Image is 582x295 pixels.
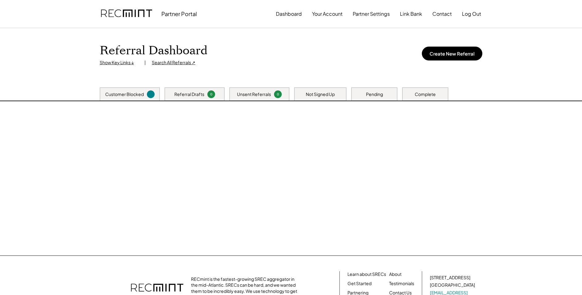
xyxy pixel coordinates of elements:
[389,271,401,277] a: About
[144,60,146,66] div: |
[389,280,414,287] a: Testimonials
[353,8,390,20] button: Partner Settings
[152,60,195,66] div: Search All Referrals ↗
[432,8,452,20] button: Contact
[430,282,475,288] div: [GEOGRAPHIC_DATA]
[366,91,383,98] div: Pending
[430,275,470,281] div: [STREET_ADDRESS]
[347,271,386,277] a: Learn about SRECs
[101,3,152,24] img: recmint-logotype%403x.png
[415,91,436,98] div: Complete
[105,91,144,98] div: Customer Blocked
[347,280,372,287] a: Get Started
[237,91,271,98] div: Unsent Referrals
[276,8,302,20] button: Dashboard
[306,91,335,98] div: Not Signed Up
[161,10,197,17] div: Partner Portal
[275,92,281,97] div: 0
[400,8,422,20] button: Link Bank
[422,47,482,60] button: Create New Referral
[208,92,214,97] div: 0
[100,60,138,66] div: Show Key Links ↓
[100,44,207,58] h1: Referral Dashboard
[312,8,343,20] button: Your Account
[462,8,481,20] button: Log Out
[174,91,204,98] div: Referral Drafts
